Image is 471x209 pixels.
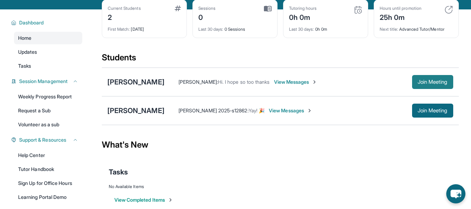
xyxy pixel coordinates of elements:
div: Advanced Tutor/Mentor [380,22,453,32]
a: Volunteer as a sub [14,118,82,131]
div: Sessions [198,6,216,11]
div: What's New [102,129,459,160]
button: Session Management [16,78,78,85]
div: 0 [198,11,216,22]
img: card [354,6,362,14]
span: First Match : [108,27,130,32]
div: 0h 0m [289,22,362,32]
span: [PERSON_NAME] 2025-s12862 : [178,107,249,113]
div: No Available Items [109,184,452,189]
span: Last 30 days : [198,27,223,32]
a: Updates [14,46,82,58]
span: Join Meeting [418,109,448,113]
a: Tasks [14,60,82,72]
a: Request a Sub [14,104,82,117]
button: View Completed Items [114,196,173,203]
span: [PERSON_NAME] : [178,79,218,85]
div: [DATE] [108,22,181,32]
div: Hours until promotion [380,6,421,11]
img: card [264,6,272,12]
img: card [445,6,453,14]
div: 25h 0m [380,11,421,22]
span: Support & Resources [19,136,66,143]
button: chat-button [446,184,465,203]
span: Next title : [380,27,398,32]
div: Current Students [108,6,141,11]
span: Last 30 days : [289,27,314,32]
a: Weekly Progress Report [14,90,82,103]
img: Chevron-Right [312,79,317,85]
span: Join Meeting [418,80,448,84]
a: Help Center [14,149,82,162]
img: Chevron-Right [307,108,312,113]
a: Sign Up for Office Hours [14,177,82,189]
span: Session Management [19,78,68,85]
a: Tutor Handbook [14,163,82,176]
span: Yay! 🎉 [249,107,265,113]
a: Learning Portal Demo [14,191,82,203]
span: Hi. I hope so too thanks [218,79,270,85]
button: Support & Resources [16,136,78,143]
span: Tasks [109,167,128,177]
div: Students [102,52,459,67]
div: Tutoring hours [289,6,317,11]
span: View Messages [274,79,318,85]
button: Dashboard [16,19,78,26]
div: 2 [108,11,141,22]
a: Home [14,32,82,44]
button: Join Meeting [412,75,453,89]
button: Join Meeting [412,104,453,118]
span: Home [18,35,31,42]
span: View Messages [269,107,312,114]
div: [PERSON_NAME] [107,77,165,87]
span: Dashboard [19,19,44,26]
span: Tasks [18,62,31,69]
span: Updates [18,48,37,55]
div: 0 Sessions [198,22,272,32]
img: card [175,6,181,11]
div: [PERSON_NAME] [107,106,165,115]
div: 0h 0m [289,11,317,22]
